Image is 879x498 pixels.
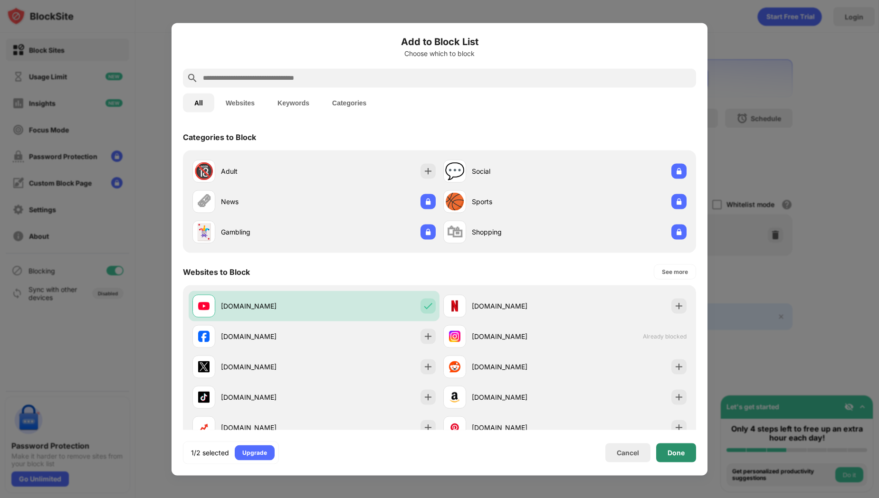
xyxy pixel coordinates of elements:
div: See more [662,267,688,276]
div: [DOMAIN_NAME] [472,392,565,402]
img: favicons [198,300,210,311]
div: Categories to Block [183,132,256,141]
div: 🃏 [194,222,214,242]
img: favicons [449,391,460,403]
div: [DOMAIN_NAME] [221,301,314,311]
div: 🏀 [445,192,465,211]
div: Shopping [472,227,565,237]
div: Gambling [221,227,314,237]
div: [DOMAIN_NAME] [472,331,565,341]
h6: Add to Block List [183,34,696,48]
div: [DOMAIN_NAME] [221,423,314,432]
div: [DOMAIN_NAME] [472,301,565,311]
img: favicons [449,361,460,372]
img: search.svg [187,72,198,84]
div: Upgrade [242,448,267,457]
img: favicons [198,422,210,433]
div: 🛍 [447,222,463,242]
div: [DOMAIN_NAME] [221,392,314,402]
button: Keywords [266,93,321,112]
img: favicons [449,330,460,342]
div: Done [668,449,685,456]
div: [DOMAIN_NAME] [472,423,565,432]
div: 1/2 selected [191,448,229,457]
div: Cancel [617,449,639,457]
div: Websites to Block [183,267,250,276]
img: favicons [198,391,210,403]
div: [DOMAIN_NAME] [221,362,314,372]
img: favicons [449,422,460,433]
button: All [183,93,214,112]
div: 💬 [445,161,465,181]
div: Sports [472,197,565,207]
div: [DOMAIN_NAME] [221,331,314,341]
div: 🗞 [196,192,212,211]
div: [DOMAIN_NAME] [472,362,565,372]
div: Social [472,166,565,176]
img: favicons [198,330,210,342]
button: Websites [214,93,266,112]
span: Already blocked [643,333,687,340]
img: favicons [198,361,210,372]
div: Choose which to block [183,49,696,57]
button: Categories [321,93,378,112]
div: News [221,197,314,207]
div: 🔞 [194,161,214,181]
div: Adult [221,166,314,176]
img: favicons [449,300,460,311]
